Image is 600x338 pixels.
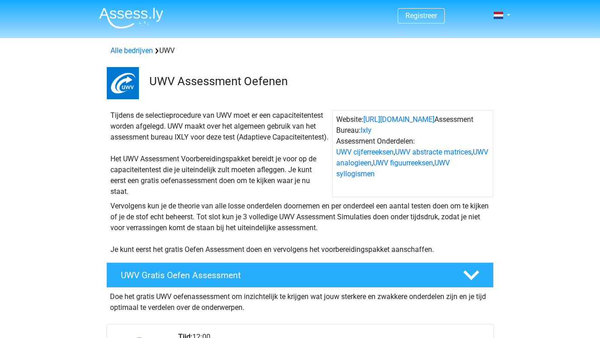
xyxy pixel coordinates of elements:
a: UWV cijferreeksen [336,148,394,156]
a: UWV figuurreeksen [373,159,433,167]
img: Assessly [99,7,163,29]
a: Alle bedrijven [110,46,153,55]
div: Tijdens de selectieprocedure van UWV moet er een capaciteitentest worden afgelegd. UWV maakt over... [107,110,332,197]
div: Vervolgens kun je de theorie van alle losse onderdelen doornemen en per onderdeel een aantal test... [107,201,493,255]
div: UWV [107,45,493,56]
a: Ixly [361,126,371,135]
h4: UWV Gratis Oefen Assessment [121,270,448,280]
a: [URL][DOMAIN_NAME] [363,115,434,124]
a: Registreer [405,11,437,20]
h3: UWV Assessment Oefenen [149,74,486,88]
div: Website: Assessment Bureau: Assessment Onderdelen: , , , , [332,110,493,197]
a: UWV abstracte matrices [395,148,471,156]
div: Doe het gratis UWV oefenassessment om inzichtelijk te krijgen wat jouw sterkere en zwakkere onder... [106,288,494,313]
a: UWV Gratis Oefen Assessment [103,262,497,288]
